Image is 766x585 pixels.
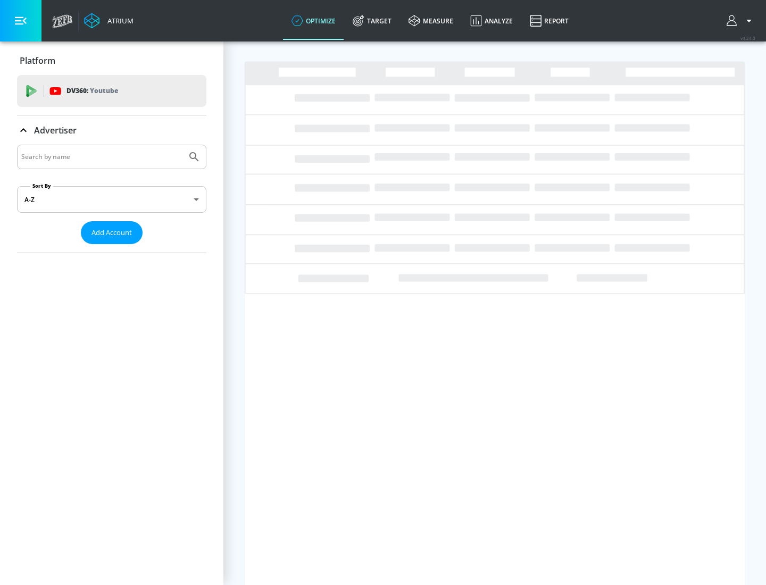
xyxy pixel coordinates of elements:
p: Platform [20,55,55,66]
button: Add Account [81,221,143,244]
a: Report [521,2,577,40]
p: DV360: [66,85,118,97]
div: Advertiser [17,115,206,145]
a: optimize [283,2,344,40]
span: Add Account [91,227,132,239]
p: Advertiser [34,124,77,136]
a: Target [344,2,400,40]
span: v 4.24.0 [740,35,755,41]
div: Platform [17,46,206,76]
label: Sort By [30,182,53,189]
nav: list of Advertiser [17,244,206,253]
a: measure [400,2,462,40]
a: Atrium [84,13,134,29]
div: DV360: Youtube [17,75,206,107]
a: Analyze [462,2,521,40]
div: A-Z [17,186,206,213]
input: Search by name [21,150,182,164]
p: Youtube [90,85,118,96]
div: Atrium [103,16,134,26]
div: Advertiser [17,145,206,253]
